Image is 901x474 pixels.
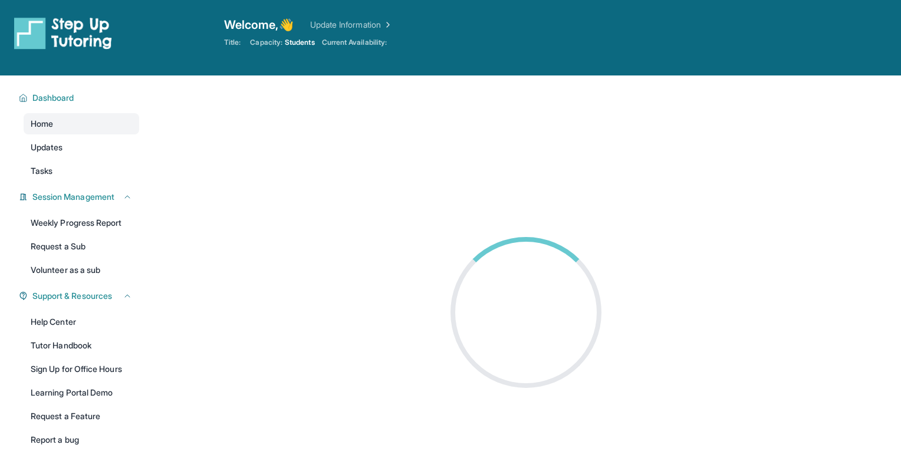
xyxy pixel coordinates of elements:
a: Sign Up for Office Hours [24,358,139,380]
a: Learning Portal Demo [24,382,139,403]
span: Updates [31,141,63,153]
a: Updates [24,137,139,158]
img: logo [14,17,112,50]
a: Update Information [310,19,393,31]
span: Students [285,38,315,47]
span: Title: [224,38,241,47]
a: Report a bug [24,429,139,450]
span: Support & Resources [32,290,112,302]
span: Capacity: [250,38,282,47]
a: Tutor Handbook [24,335,139,356]
span: Home [31,118,53,130]
a: Request a Feature [24,406,139,427]
a: Weekly Progress Report [24,212,139,233]
button: Session Management [28,191,132,203]
span: Current Availability: [322,38,387,47]
span: Dashboard [32,92,74,104]
span: Session Management [32,191,114,203]
a: Home [24,113,139,134]
span: Welcome, 👋 [224,17,294,33]
button: Dashboard [28,92,132,104]
a: Volunteer as a sub [24,259,139,281]
a: Tasks [24,160,139,182]
a: Request a Sub [24,236,139,257]
span: Tasks [31,165,52,177]
button: Support & Resources [28,290,132,302]
a: Help Center [24,311,139,333]
img: Chevron Right [381,19,393,31]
